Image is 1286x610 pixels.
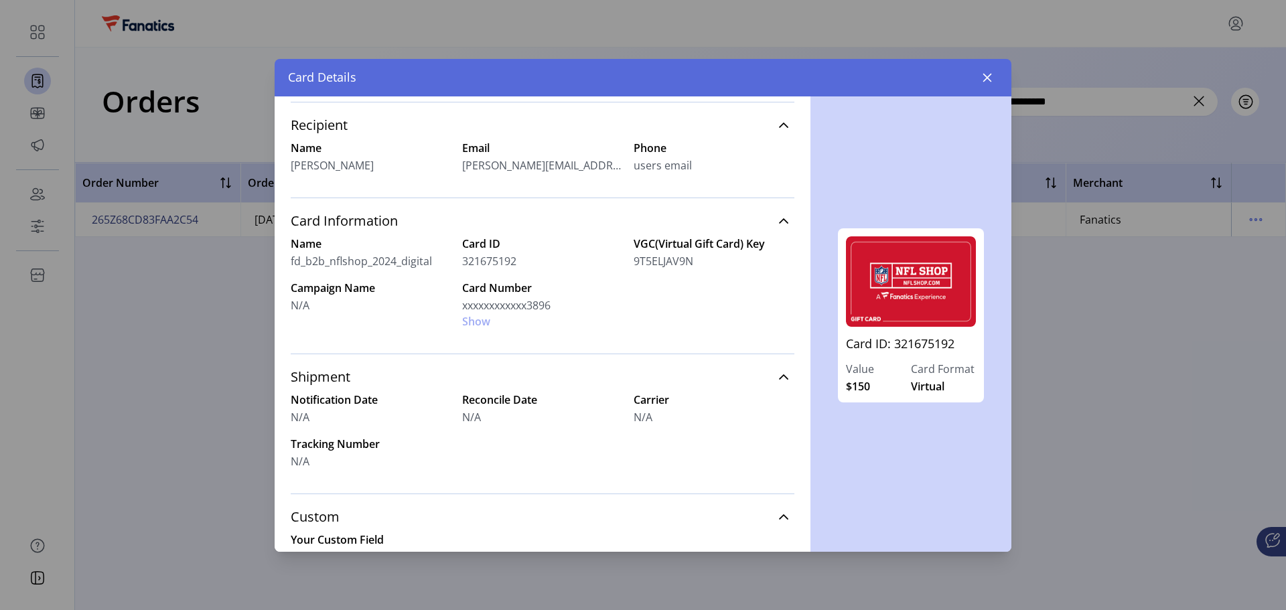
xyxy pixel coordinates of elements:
a: Card Information [291,206,794,236]
span: N/A [291,549,309,565]
span: Custom [291,510,340,524]
label: Name [291,140,451,156]
div: Shipment [291,392,794,485]
span: N/A [462,409,481,425]
label: VGC(Virtual Gift Card) Key [634,236,794,252]
label: Tracking Number [291,436,451,452]
label: Campaign Name [291,280,451,296]
label: Reconcile Date [462,392,623,408]
div: Custom [291,532,794,581]
span: N/A [291,409,309,425]
a: Card ID: 321675192 [846,335,976,361]
span: xxxxxxxxxxxx3896 [462,297,551,313]
a: Custom [291,502,794,532]
label: Notification Date [291,392,451,408]
span: Card Information [291,214,398,228]
span: [PERSON_NAME] [291,157,374,173]
label: Card ID [462,236,623,252]
label: Email [462,140,623,156]
span: N/A [291,453,309,469]
span: [PERSON_NAME][EMAIL_ADDRESS][PERSON_NAME][DOMAIN_NAME] [462,157,623,173]
span: N/A [634,409,652,425]
label: Name [291,236,451,252]
img: fd_b2b_nflshop_2024_digital [846,236,976,327]
div: Recipient [291,140,794,189]
label: Carrier [634,392,794,408]
label: Your Custom Field [291,532,537,548]
span: 321675192 [462,253,516,269]
span: users email [634,157,692,173]
label: Card Number [462,280,623,296]
span: N/A [291,297,309,313]
span: 9T5ELJAV9N [634,253,693,269]
span: $150 [846,378,870,394]
span: Virtual [911,378,944,394]
label: Value [846,361,911,377]
div: Card Information [291,236,794,346]
span: Shipment [291,370,350,384]
label: Card Format [911,361,976,377]
span: Card Details [288,68,356,86]
span: fd_b2b_nflshop_2024_digital [291,253,451,269]
span: Recipient [291,119,348,132]
a: Recipient [291,110,794,140]
label: Phone [634,140,794,156]
a: Shipment [291,362,794,392]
